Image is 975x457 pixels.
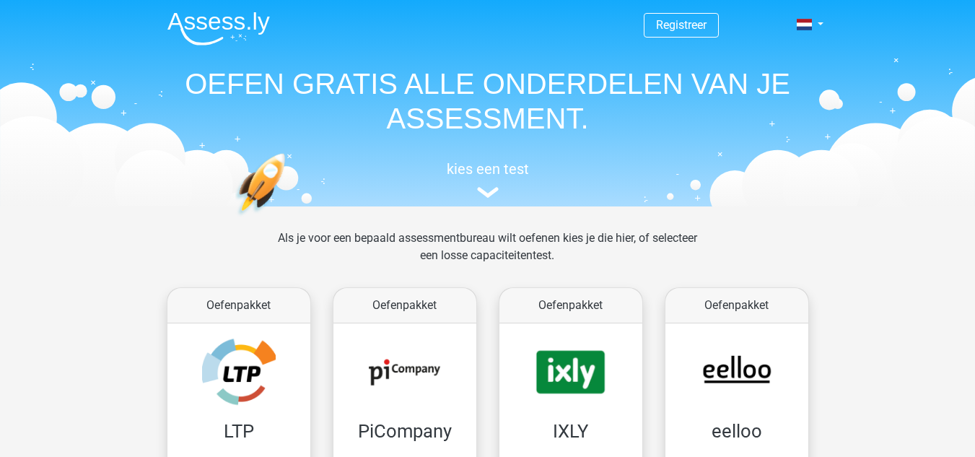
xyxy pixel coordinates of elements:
h5: kies een test [156,160,820,178]
h1: OEFEN GRATIS ALLE ONDERDELEN VAN JE ASSESSMENT. [156,66,820,136]
a: Registreer [656,18,707,32]
img: Assessly [167,12,270,45]
div: Als je voor een bepaald assessmentbureau wilt oefenen kies je die hier, of selecteer een losse ca... [266,230,709,282]
a: kies een test [156,160,820,199]
img: assessment [477,187,499,198]
img: oefenen [235,153,341,284]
